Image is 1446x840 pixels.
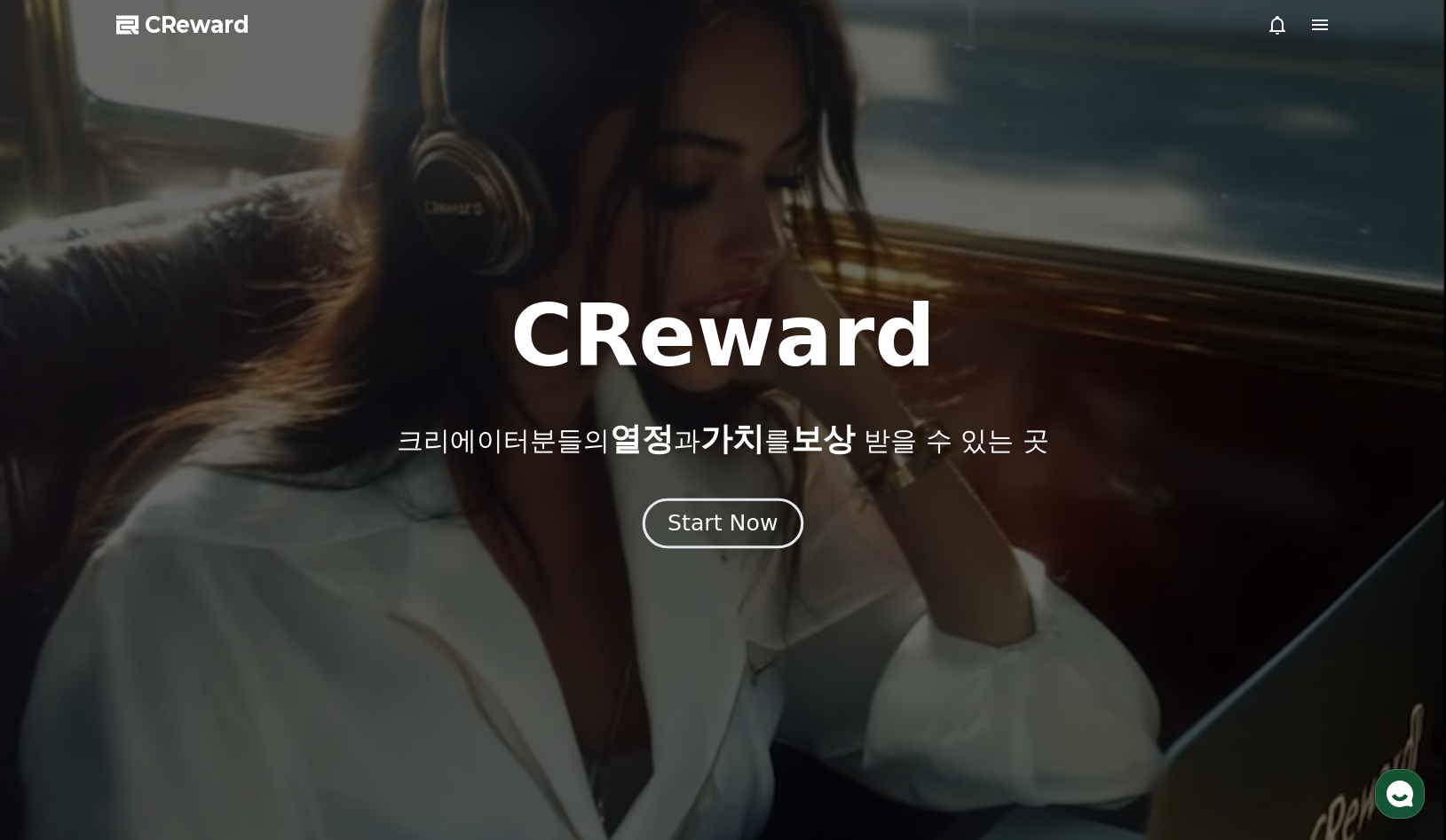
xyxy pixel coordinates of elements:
[668,508,778,538] div: Start Now
[791,420,855,457] span: 보상
[510,294,936,379] h1: CReward
[145,11,249,39] span: CReward
[397,421,1048,457] p: 크리에이터분들의 과 를 받을 수 있는 곳
[274,589,296,603] span: 설정
[700,420,764,457] span: 가치
[116,11,249,39] a: CReward
[162,590,184,604] span: 대화
[117,562,229,607] a: 대화
[610,420,674,457] span: 열정
[5,562,117,607] a: 홈
[646,517,800,534] a: Start Now
[56,589,67,603] span: 홈
[643,498,803,548] button: Start Now
[229,562,341,607] a: 설정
